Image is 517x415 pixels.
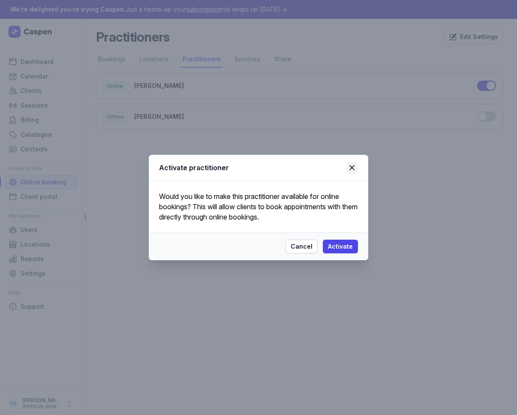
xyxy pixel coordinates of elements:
[328,241,353,252] span: Activate
[323,240,358,253] button: Activate
[286,240,318,253] button: Cancel
[291,241,313,252] span: Cancel
[159,191,358,222] p: Would you like to make this practitioner available for online bookings? This will allow clients t...
[159,162,346,173] div: Activate practitioner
